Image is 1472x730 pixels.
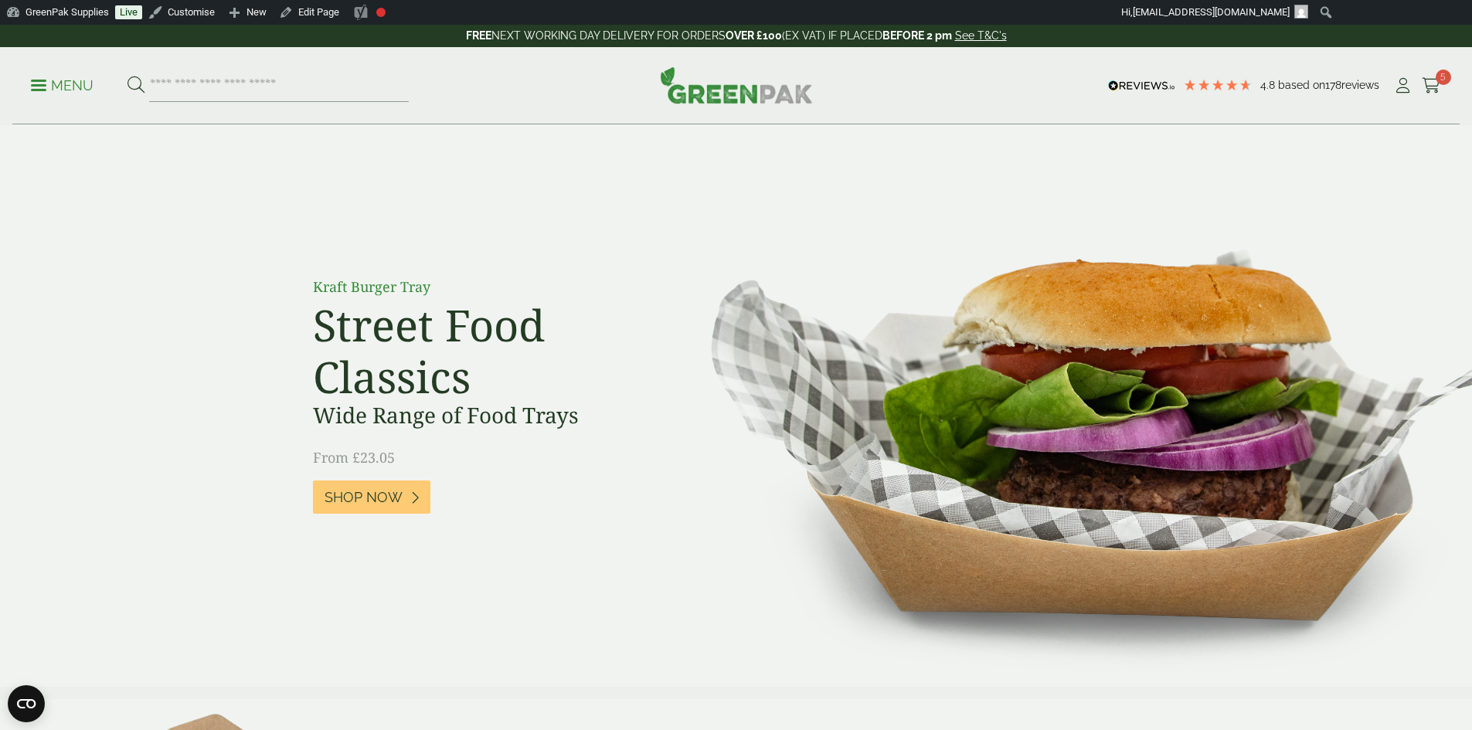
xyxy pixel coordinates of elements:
strong: BEFORE 2 pm [882,29,952,42]
a: Live [115,5,142,19]
span: 4.8 [1260,79,1278,91]
span: From £23.05 [313,448,395,467]
span: Based on [1278,79,1325,91]
a: 5 [1422,74,1441,97]
div: Focus keyphrase not set [376,8,386,17]
i: My Account [1393,78,1413,93]
p: Kraft Burger Tray [313,277,661,297]
span: 178 [1325,79,1341,91]
i: Cart [1422,78,1441,93]
a: Shop Now [313,480,430,514]
button: Open CMP widget [8,685,45,722]
strong: OVER £100 [726,29,782,42]
span: Shop Now [325,489,403,506]
div: 4.78 Stars [1183,78,1253,92]
strong: FREE [466,29,491,42]
h3: Wide Range of Food Trays [313,402,661,429]
img: Street Food Classics [662,125,1472,687]
h2: Street Food Classics [313,299,661,402]
img: GreenPak Supplies [660,66,813,104]
span: [EMAIL_ADDRESS][DOMAIN_NAME] [1133,6,1290,18]
p: Menu [31,76,93,95]
a: Menu [31,76,93,92]
a: See T&C's [955,29,1007,42]
span: reviews [1341,79,1379,91]
span: 5 [1436,70,1451,85]
img: REVIEWS.io [1108,80,1175,91]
